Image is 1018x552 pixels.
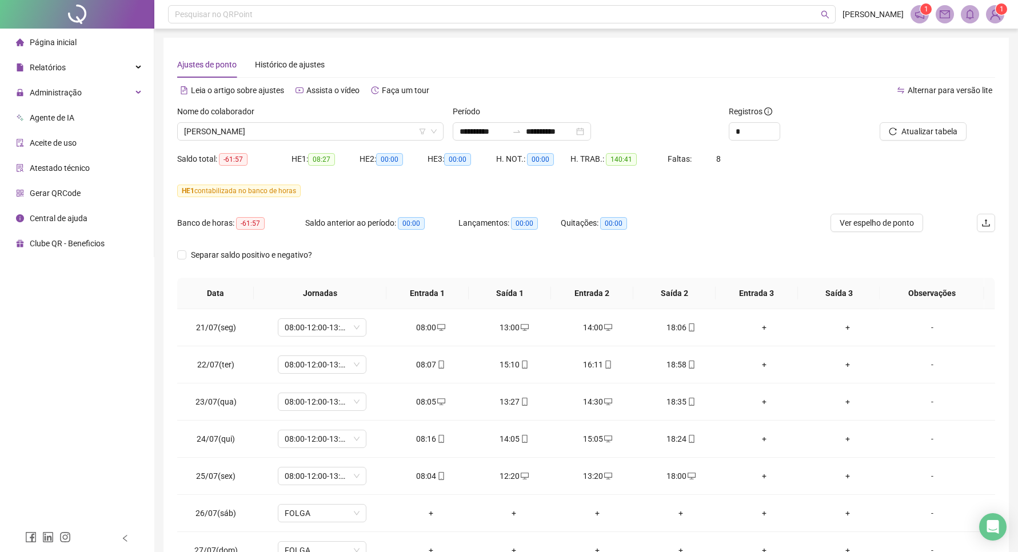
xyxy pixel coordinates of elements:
div: 13:20 [565,470,630,482]
span: 08:00-12:00-13:12-18:00 [285,467,360,485]
div: HE 1: [292,153,360,166]
div: + [732,507,797,519]
span: mobile [686,323,696,331]
span: 08:00-12:00-13:12-18:00 [285,430,360,447]
span: 24/07(qui) [197,434,235,443]
div: - [899,507,966,519]
span: mobile [520,435,529,443]
span: 23/07(qua) [195,397,237,406]
span: WAGNER GOMES SOUSA [184,123,437,140]
div: - [899,358,966,371]
span: down [430,128,437,135]
th: Observações [880,278,984,309]
span: desktop [603,398,612,406]
span: Faça um tour [382,86,429,95]
div: 14:05 [482,433,547,445]
span: desktop [520,323,529,331]
span: 00:00 [600,217,627,230]
span: 08:00-12:00-13:12-18:00 [285,319,360,336]
span: 1 [924,5,928,13]
div: 08:04 [398,470,464,482]
div: 18:35 [648,395,713,408]
span: bell [965,9,975,19]
span: upload [981,218,991,227]
div: + [648,507,713,519]
div: H. NOT.: [496,153,570,166]
span: mobile [436,472,445,480]
th: Jornadas [254,278,386,309]
span: Alternar para versão lite [908,86,992,95]
div: - [899,433,966,445]
span: FOLGA [285,505,360,522]
div: + [815,433,880,445]
span: Histórico de ajustes [255,60,325,69]
span: mobile [686,435,696,443]
span: 08:00-12:00-13:12-18:00 [285,393,360,410]
div: Lançamentos: [458,217,561,230]
div: + [815,358,880,371]
span: Agente de IA [30,113,74,122]
span: swap-right [512,127,521,136]
span: history [371,86,379,94]
span: 8 [716,154,721,163]
span: 21/07(seg) [196,323,236,332]
span: 140:41 [606,153,637,166]
span: info-circle [764,107,772,115]
th: Saída 1 [469,278,551,309]
span: Ajustes de ponto [177,60,237,69]
span: Gerar QRCode [30,189,81,198]
span: Registros [729,105,772,118]
div: - [899,321,966,334]
span: mobile [436,435,445,443]
span: desktop [520,472,529,480]
span: Administração [30,88,82,97]
img: 92237 [987,6,1004,23]
div: 14:00 [565,321,630,334]
span: Ver espelho de ponto [840,217,914,229]
div: 16:11 [565,358,630,371]
div: 18:24 [648,433,713,445]
span: desktop [603,435,612,443]
th: Saída 3 [798,278,880,309]
div: - [899,470,966,482]
span: desktop [603,323,612,331]
span: swap [897,86,905,94]
span: audit [16,139,24,147]
button: Atualizar tabela [880,122,967,141]
span: 26/07(sáb) [195,509,236,518]
th: Data [177,278,254,309]
span: Observações [889,287,975,299]
span: 00:00 [376,153,403,166]
span: desktop [603,472,612,480]
span: mobile [603,361,612,369]
span: 25/07(sex) [196,471,235,481]
span: 08:27 [308,153,335,166]
div: 12:20 [482,470,547,482]
span: to [512,127,521,136]
div: HE 3: [428,153,496,166]
span: instagram [59,531,71,543]
span: Leia o artigo sobre ajustes [191,86,284,95]
th: Entrada 3 [716,278,798,309]
div: 18:06 [648,321,713,334]
th: Entrada 1 [386,278,469,309]
div: + [732,433,797,445]
span: desktop [436,398,445,406]
span: home [16,38,24,46]
span: mobile [520,398,529,406]
div: + [732,395,797,408]
div: + [815,507,880,519]
div: + [565,507,630,519]
div: 08:05 [398,395,464,408]
div: + [398,507,464,519]
span: 00:00 [527,153,554,166]
div: Quitações: [561,217,663,230]
span: filter [419,128,426,135]
div: + [815,395,880,408]
div: 08:07 [398,358,464,371]
span: Separar saldo positivo e negativo? [186,249,317,261]
div: 15:05 [565,433,630,445]
div: HE 2: [360,153,428,166]
span: Clube QR - Beneficios [30,239,105,248]
div: 13:00 [482,321,547,334]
